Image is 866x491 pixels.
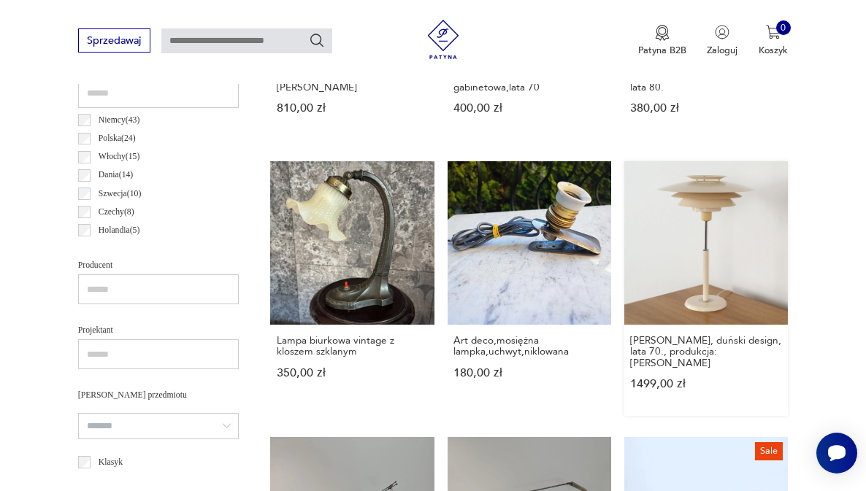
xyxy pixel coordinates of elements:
[277,368,429,379] p: 350,00 zł
[309,32,325,48] button: Szukaj
[99,113,140,128] p: Niemcy ( 43 )
[759,25,788,57] button: 0Koszyk
[78,323,240,338] p: Projektant
[99,223,140,238] p: Holandia ( 5 )
[99,455,123,470] p: Klasyk
[630,379,782,390] p: 1499,00 zł
[630,103,782,114] p: 380,00 zł
[776,20,791,35] div: 0
[630,70,782,93] h3: Lampa biurkowa z przeciwwagą, lata 80.
[638,44,686,57] p: Patyna B2B
[419,20,468,59] img: Patyna - sklep z meblami i dekoracjami vintage
[99,131,136,146] p: Polska ( 24 )
[270,161,434,416] a: Lampa biurkowa vintage z kloszem szklanymLampa biurkowa vintage z kloszem szklanym350,00 zł
[99,241,196,256] p: [GEOGRAPHIC_DATA] ( 4 )
[715,25,729,39] img: Ikonka użytkownika
[448,161,611,416] a: Art deco,mosiężna lampka,uchwyt,niklowanaArt deco,mosiężna lampka,uchwyt,niklowana180,00 zł
[759,44,788,57] p: Koszyk
[655,25,670,41] img: Ikona medalu
[630,335,782,368] h3: [PERSON_NAME], duński design, lata 70., produkcja: [PERSON_NAME]
[99,150,140,164] p: Włochy ( 15 )
[99,205,134,220] p: Czechy ( 8 )
[816,433,857,473] iframe: Smartsupp widget button
[78,258,240,273] p: Producent
[638,25,686,57] a: Ikona medaluPatyna B2B
[99,168,133,182] p: Dania ( 14 )
[707,25,737,57] button: Zaloguj
[766,25,781,39] img: Ikona koszyka
[453,368,605,379] p: 180,00 zł
[453,70,605,93] h3: [PERSON_NAME] lampa gabinetowa,lata 70
[638,25,686,57] button: Patyna B2B
[78,37,150,46] a: Sprzedawaj
[453,335,605,357] h3: Art deco,mosiężna lampka,uchwyt,niklowana
[624,161,788,416] a: Lampa biurkowa, duński design, lata 70., produkcja: Dania[PERSON_NAME], duński design, lata 70., ...
[707,44,737,57] p: Zaloguj
[277,103,429,114] p: 810,00 zł
[277,335,429,357] h3: Lampa biurkowa vintage z kloszem szklanym
[78,388,240,403] p: [PERSON_NAME] przedmiotu
[453,103,605,114] p: 400,00 zł
[99,187,141,201] p: Szwecja ( 10 )
[277,70,429,93] h3: Lampka Artemide Microlight | [PERSON_NAME]
[78,28,150,53] button: Sprzedawaj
